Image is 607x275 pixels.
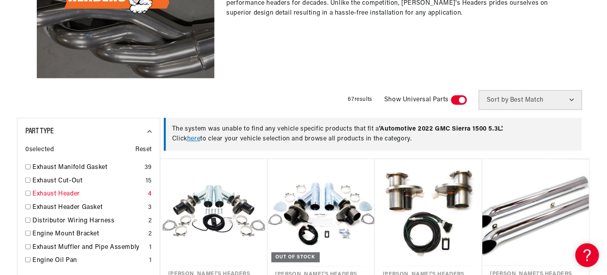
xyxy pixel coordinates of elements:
[148,229,152,239] div: 2
[32,243,146,253] a: Exhaust Muffler and Pipe Assembly
[149,243,152,253] div: 1
[135,145,152,155] span: Reset
[146,176,152,186] div: 15
[144,163,152,173] div: 39
[164,118,582,151] div: The system was unable to find any vehicle specific products that fit a Click to clear your vehicl...
[348,97,372,102] span: 67 results
[32,189,145,199] a: Exhaust Header
[32,229,145,239] a: Engine Mount Bracket
[379,126,503,132] span: ' Automotive 2022 GMC Sierra 1500 5.3L '.
[32,256,146,266] a: Engine Oil Pan
[25,127,53,135] span: Part Type
[25,145,54,155] span: 0 selected
[149,256,152,266] div: 1
[187,136,200,142] a: here
[32,203,145,213] a: Exhaust Header Gasket
[479,90,582,110] select: Sort by
[32,163,141,173] a: Exhaust Manifold Gasket
[384,95,449,105] span: Show Universal Parts
[148,203,152,213] div: 3
[32,176,142,186] a: Exhaust Cut-Out
[148,189,152,199] div: 4
[32,216,145,226] a: Distributor Wiring Harness
[148,216,152,226] div: 2
[487,97,508,103] span: Sort by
